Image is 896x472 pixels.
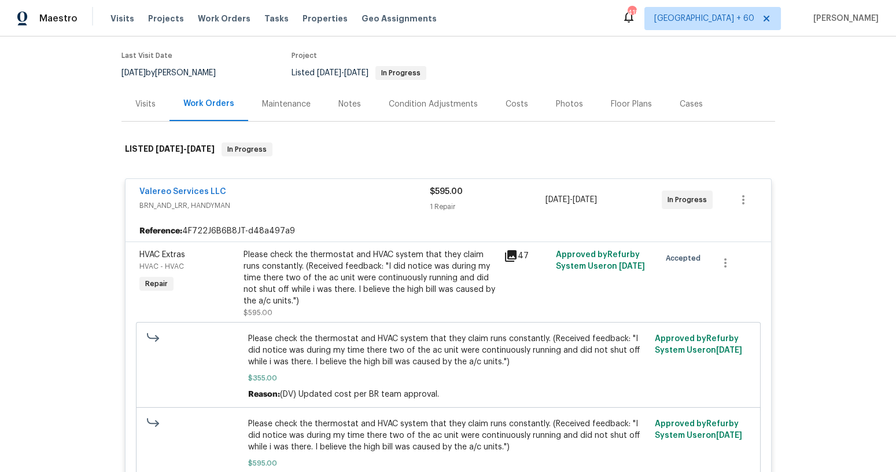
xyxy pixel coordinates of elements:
a: Valereo Services LLC [139,188,226,196]
span: [DATE] [716,431,742,440]
span: [DATE] [344,69,368,77]
span: [DATE] [618,262,644,270]
span: - [317,69,368,77]
div: Visits [135,98,156,110]
div: Photos [556,98,583,110]
span: In Progress [223,144,271,155]
div: 47 [504,249,549,263]
div: 4F722J6B6B8JT-d48a497a9 [126,221,771,242]
span: Tasks [264,14,289,23]
span: Project [292,52,317,59]
span: $355.00 [248,372,648,384]
span: Accepted [665,253,705,264]
span: Projects [148,13,184,24]
span: Repair [141,278,172,290]
span: Work Orders [198,13,250,24]
span: In Progress [377,69,425,76]
span: [DATE] [545,196,570,204]
div: Cases [680,98,703,110]
span: [DATE] [156,145,183,153]
span: Last Visit Date [121,52,172,59]
span: Approved by Refurby System User on [655,420,742,440]
span: Please check the thermostat and HVAC system that they claim runs constantly. (Received feedback: ... [248,333,648,368]
h6: LISTED [125,142,215,156]
span: - [545,194,597,206]
span: Approved by Refurby System User on [555,251,644,270]
span: HVAC - HVAC [139,263,184,270]
div: by [PERSON_NAME] [121,66,230,80]
span: [DATE] [187,145,215,153]
span: In Progress [668,194,711,206]
div: Floor Plans [611,98,652,110]
span: (DV) Updated cost per BR team approval. [280,390,439,398]
span: Reason: [248,390,280,398]
span: [DATE] [317,69,341,77]
span: Geo Assignments [362,13,437,24]
div: Work Orders [183,98,234,109]
span: BRN_AND_LRR, HANDYMAN [139,200,430,211]
span: $595.00 [248,458,648,469]
span: [GEOGRAPHIC_DATA] + 60 [654,13,754,24]
div: Condition Adjustments [389,98,478,110]
span: [DATE] [121,69,146,77]
div: 1 Repair [430,201,546,213]
span: - [156,145,215,153]
span: Listed [292,69,426,77]
span: $595.00 [430,188,463,196]
span: [DATE] [573,196,597,204]
b: Reference: [139,225,182,237]
span: $595.00 [244,309,272,316]
span: HVAC Extras [139,251,185,259]
span: Maestro [39,13,78,24]
span: Please check the thermostat and HVAC system that they claim runs constantly. (Received feedback: ... [248,418,648,453]
span: [DATE] [716,346,742,354]
div: Maintenance [262,98,311,110]
div: Costs [506,98,528,110]
span: Visits [110,13,134,24]
span: Properties [303,13,348,24]
div: 418 [628,7,636,19]
div: Please check the thermostat and HVAC system that they claim runs constantly. (Received feedback: ... [244,249,497,307]
span: Approved by Refurby System User on [655,335,742,354]
span: [PERSON_NAME] [809,13,879,24]
div: LISTED [DATE]-[DATE]In Progress [121,131,775,168]
div: Notes [338,98,361,110]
